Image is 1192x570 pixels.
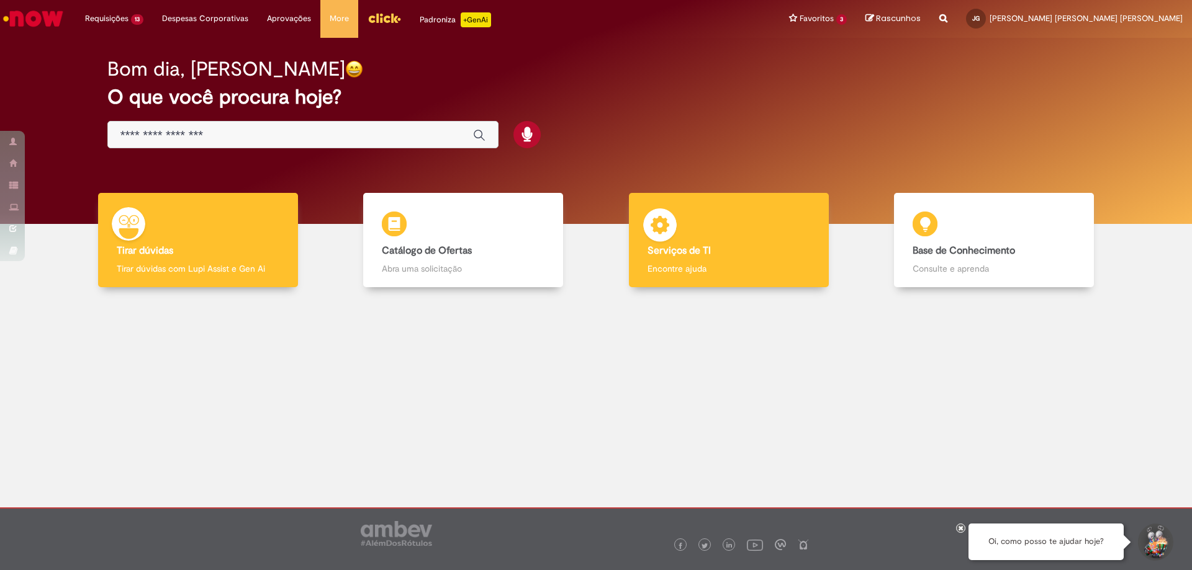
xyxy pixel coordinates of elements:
[117,244,173,257] b: Tirar dúvidas
[836,14,847,25] span: 3
[107,58,345,80] h2: Bom dia, [PERSON_NAME]
[162,12,248,25] span: Despesas Corporativas
[368,9,401,27] img: click_logo_yellow_360x200.png
[382,262,544,275] p: Abra uma solicitação
[862,193,1127,288] a: Base de Conhecimento Consulte e aprenda
[65,193,331,288] a: Tirar dúvidas Tirar dúvidas com Lupi Assist e Gen Ai
[107,86,1085,108] h2: O que você procura hoje?
[968,523,1124,560] div: Oi, como posso te ajudar hoje?
[726,542,733,550] img: logo_footer_linkedin.png
[913,244,1015,257] b: Base de Conhecimento
[382,244,472,257] b: Catálogo de Ofertas
[85,12,129,25] span: Requisições
[117,262,279,275] p: Tirar dúvidas com Lupi Assist e Gen Ai
[876,12,921,24] span: Rascunhos
[131,14,143,25] span: 13
[361,521,432,546] img: logo_footer_ambev_rotulo_gray.png
[420,12,491,27] div: Padroniza
[865,13,921,25] a: Rascunhos
[677,543,684,549] img: logo_footer_facebook.png
[1136,523,1173,561] button: Iniciar Conversa de Suporte
[913,262,1075,275] p: Consulte e aprenda
[747,537,763,553] img: logo_footer_youtube.png
[990,13,1183,24] span: [PERSON_NAME] [PERSON_NAME] [PERSON_NAME]
[267,12,311,25] span: Aprovações
[798,539,809,550] img: logo_footer_naosei.png
[775,539,786,550] img: logo_footer_workplace.png
[800,12,834,25] span: Favoritos
[648,244,711,257] b: Serviços de TI
[596,193,862,288] a: Serviços de TI Encontre ajuda
[330,12,349,25] span: More
[702,543,708,549] img: logo_footer_twitter.png
[648,262,810,275] p: Encontre ajuda
[461,12,491,27] p: +GenAi
[345,60,363,78] img: happy-face.png
[331,193,597,288] a: Catálogo de Ofertas Abra uma solicitação
[972,14,980,22] span: JG
[1,6,65,31] img: ServiceNow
